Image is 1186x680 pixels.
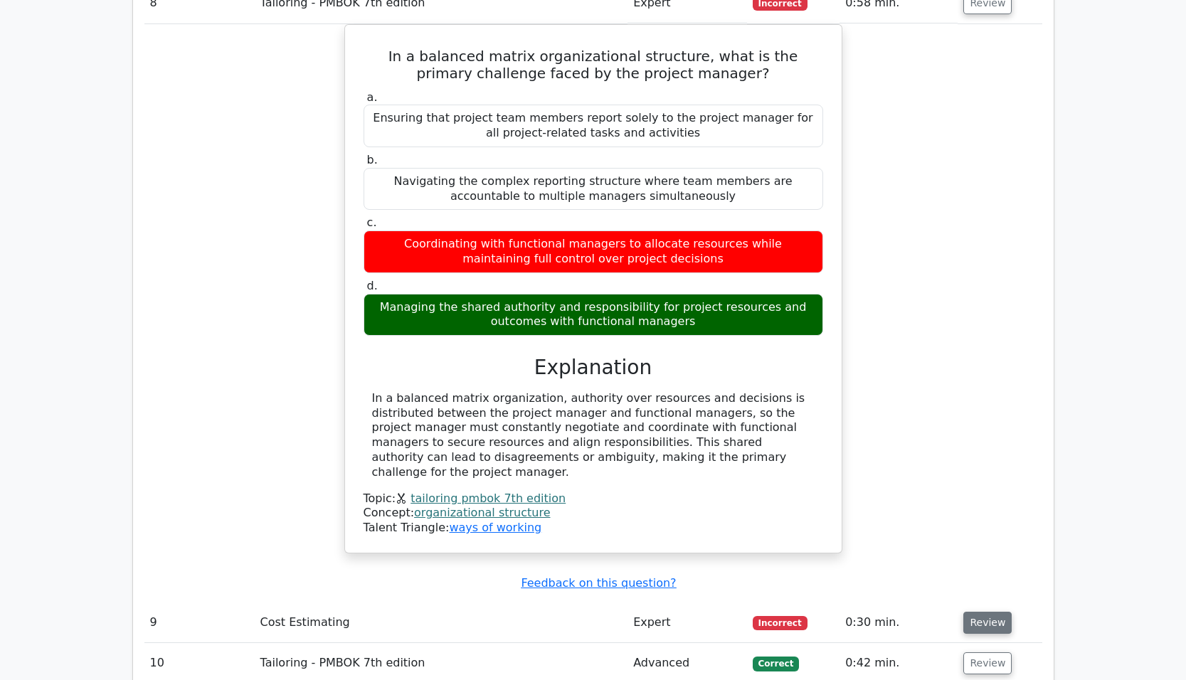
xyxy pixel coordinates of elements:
h3: Explanation [372,356,815,380]
button: Review [963,612,1012,634]
div: Topic: [364,492,823,506]
td: 9 [144,602,255,643]
td: 0:30 min. [840,602,958,643]
div: Talent Triangle: [364,492,823,536]
div: Concept: [364,506,823,521]
div: Navigating the complex reporting structure where team members are accountable to multiple manager... [364,168,823,211]
span: a. [367,90,378,104]
span: Incorrect [753,616,808,630]
a: organizational structure [414,506,550,519]
a: ways of working [449,521,541,534]
a: tailoring pmbok 7th edition [411,492,566,505]
div: Coordinating with functional managers to allocate resources while maintaining full control over p... [364,230,823,273]
h5: In a balanced matrix organizational structure, what is the primary challenge faced by the project... [362,48,825,82]
span: b. [367,153,378,166]
td: Cost Estimating [255,602,628,643]
div: Managing the shared authority and responsibility for project resources and outcomes with function... [364,294,823,336]
span: Correct [753,657,799,671]
button: Review [963,652,1012,674]
td: Expert [628,602,747,643]
span: c. [367,216,377,229]
div: Ensuring that project team members report solely to the project manager for all project-related t... [364,105,823,147]
a: Feedback on this question? [521,576,676,590]
div: In a balanced matrix organization, authority over resources and decisions is distributed between ... [372,391,815,480]
span: d. [367,279,378,292]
